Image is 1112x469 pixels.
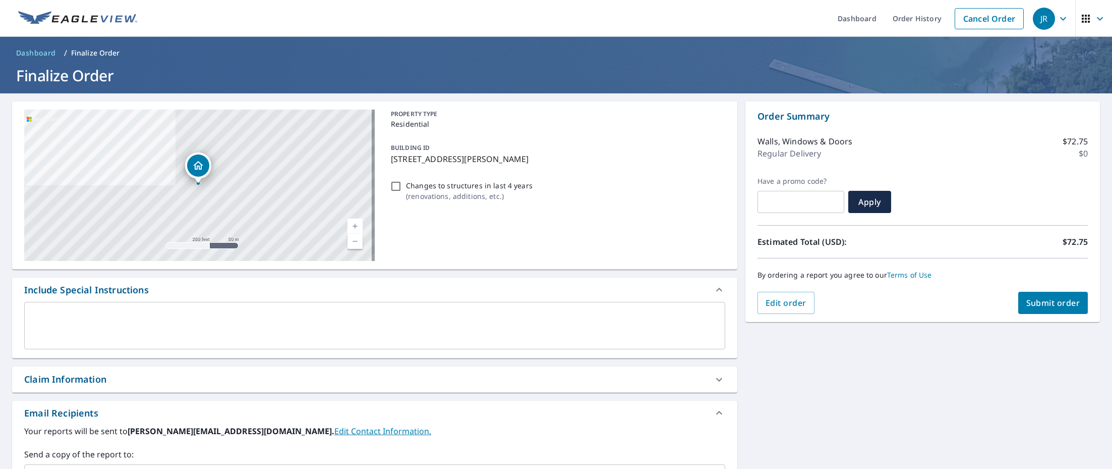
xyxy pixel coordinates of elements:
p: BUILDING ID [391,143,430,152]
a: Cancel Order [955,8,1024,29]
li: / [64,47,67,59]
div: Email Recipients [24,406,98,420]
label: Have a promo code? [757,177,844,186]
p: Estimated Total (USD): [757,236,923,248]
div: Dropped pin, building 1, Residential property, 735 Parker Ct Geneva, IL 60134 [185,152,211,184]
span: Submit order [1026,297,1080,308]
p: [STREET_ADDRESS][PERSON_NAME] [391,153,721,165]
div: Include Special Instructions [12,278,737,302]
b: [PERSON_NAME][EMAIL_ADDRESS][DOMAIN_NAME]. [128,426,334,437]
p: Order Summary [757,110,1088,123]
div: Email Recipients [12,401,737,425]
a: Terms of Use [887,270,932,280]
p: Walls, Windows & Doors [757,135,852,147]
a: EditContactInfo [334,426,431,437]
p: By ordering a report you agree to our [757,271,1088,280]
span: Apply [856,196,883,207]
label: Send a copy of the report to: [24,448,725,460]
label: Your reports will be sent to [24,425,725,437]
p: PROPERTY TYPE [391,110,721,119]
p: $72.75 [1063,135,1088,147]
nav: breadcrumb [12,45,1100,61]
div: Claim Information [24,373,106,386]
p: $72.75 [1063,236,1088,248]
a: Current Level 17, Zoom In [347,219,363,234]
span: Edit order [766,297,806,308]
div: Claim Information [12,367,737,392]
span: Dashboard [16,48,56,58]
p: Residential [391,119,721,129]
div: JR [1033,8,1055,30]
p: Changes to structures in last 4 years [406,180,533,191]
div: Include Special Instructions [24,283,149,297]
p: Finalize Order [71,48,120,58]
h1: Finalize Order [12,65,1100,86]
p: ( renovations, additions, etc. ) [406,191,533,201]
img: EV Logo [18,11,137,26]
button: Edit order [757,292,814,314]
button: Apply [848,191,891,213]
a: Dashboard [12,45,60,61]
p: Regular Delivery [757,147,821,160]
a: Current Level 17, Zoom Out [347,234,363,249]
button: Submit order [1018,292,1088,314]
p: $0 [1079,147,1088,160]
